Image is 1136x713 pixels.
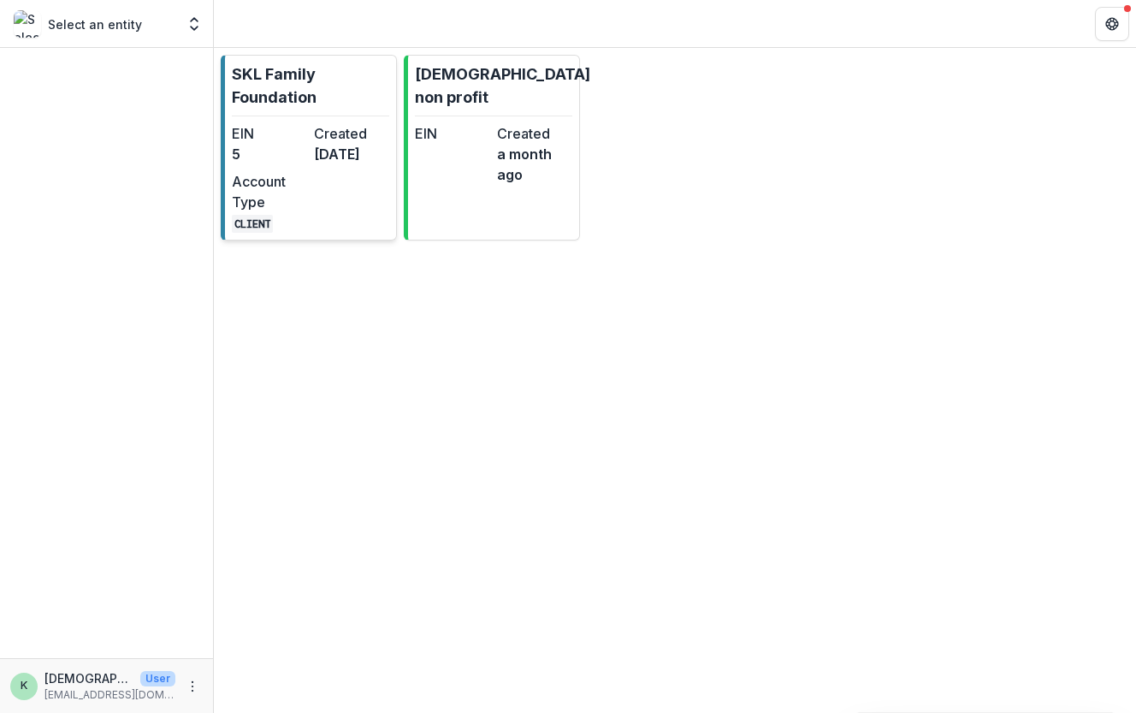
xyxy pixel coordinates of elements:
[415,123,490,144] dt: EIN
[14,10,41,38] img: Select an entity
[182,676,203,697] button: More
[48,15,142,33] p: Select an entity
[497,144,572,185] dd: a month ago
[404,55,580,241] a: [DEMOGRAPHIC_DATA] non profitEINCreateda month ago
[415,62,590,109] p: [DEMOGRAPHIC_DATA] non profit
[1095,7,1129,41] button: Get Help
[232,123,307,144] dt: EIN
[314,123,389,144] dt: Created
[221,55,397,241] a: SKL Family FoundationEIN5Created[DATE]Account TypeCLIENT
[140,671,175,686] p: User
[232,144,307,164] dd: 5
[21,680,27,692] div: kristen
[232,62,389,109] p: SKL Family Foundation
[44,669,133,687] p: [DEMOGRAPHIC_DATA]
[232,215,273,233] code: CLIENT
[44,687,175,703] p: [EMAIL_ADDRESS][DOMAIN_NAME]
[182,7,206,41] button: Open entity switcher
[232,171,307,212] dt: Account Type
[497,123,572,144] dt: Created
[314,144,389,164] dd: [DATE]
